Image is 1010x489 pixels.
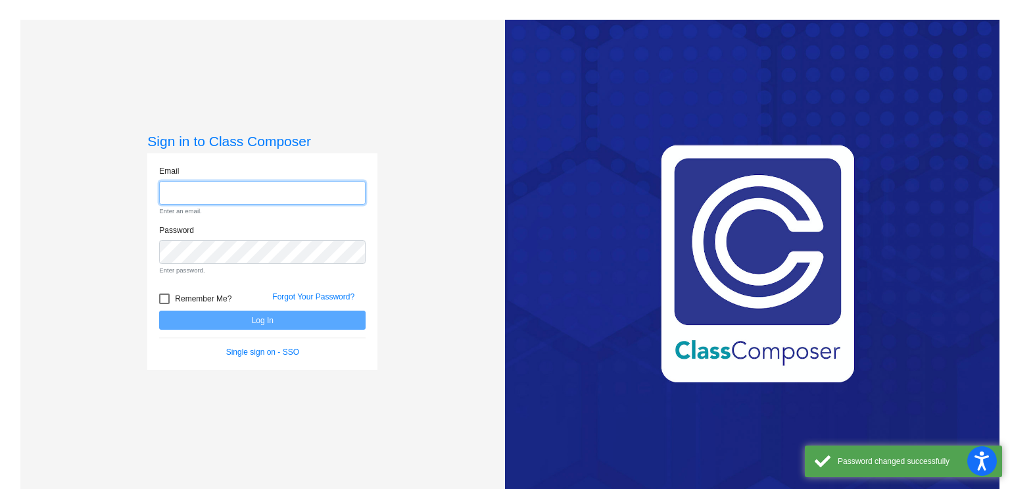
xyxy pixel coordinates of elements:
[838,455,992,467] div: Password changed successfully
[175,291,231,307] span: Remember Me?
[159,224,194,236] label: Password
[159,266,366,275] small: Enter password.
[159,165,179,177] label: Email
[147,133,377,149] h3: Sign in to Class Composer
[226,347,299,357] a: Single sign on - SSO
[272,292,354,301] a: Forgot Your Password?
[159,207,366,216] small: Enter an email.
[159,311,366,330] button: Log In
